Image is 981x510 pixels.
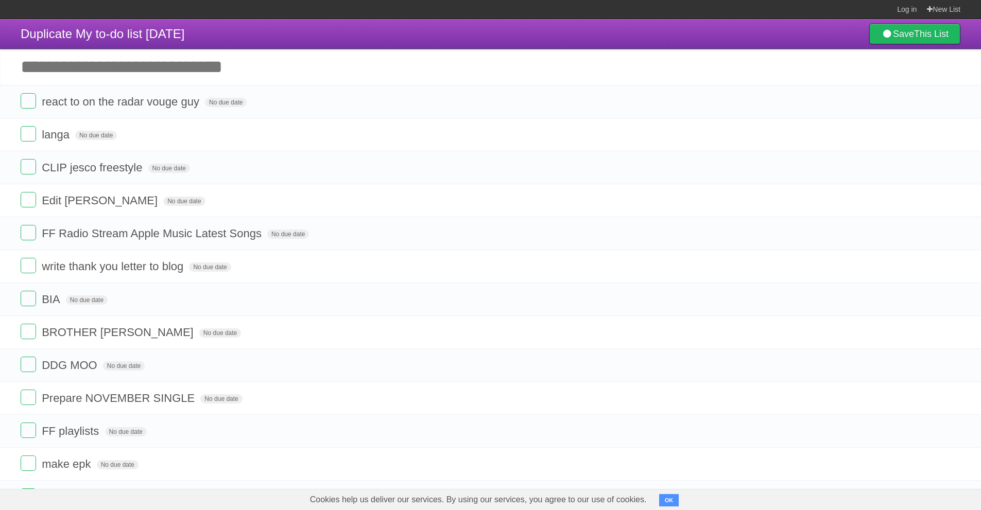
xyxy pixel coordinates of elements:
[42,293,62,306] span: BIA
[42,128,72,141] span: langa
[21,291,36,306] label: Done
[42,326,196,339] span: BROTHER [PERSON_NAME]
[199,328,241,338] span: No due date
[42,425,101,437] span: FF playlists
[21,126,36,142] label: Done
[869,24,960,44] a: SaveThis List
[163,197,205,206] span: No due date
[21,27,184,41] span: Duplicate My to-do list [DATE]
[21,192,36,207] label: Done
[97,460,139,469] span: No due date
[300,489,657,510] span: Cookies help us deliver our services. By using our services, you agree to our use of cookies.
[21,258,36,273] label: Done
[21,159,36,174] label: Done
[42,359,100,372] span: DDG MOO
[21,357,36,372] label: Done
[21,423,36,438] label: Done
[148,164,190,173] span: No due date
[205,98,247,107] span: No due date
[42,95,202,108] span: react to on the radar vouge guy
[659,494,679,506] button: OK
[21,390,36,405] label: Done
[914,29,949,39] b: This List
[42,392,197,405] span: Prepare NOVEMBER SINGLE
[105,427,147,436] span: No due date
[21,93,36,109] label: Done
[75,131,117,140] span: No due date
[42,260,186,273] span: write thank you letter to blog
[267,230,309,239] span: No due date
[42,194,160,207] span: Edit [PERSON_NAME]
[21,488,36,504] label: Done
[103,361,145,371] span: No due date
[42,458,93,470] span: make epk
[200,394,242,403] span: No due date
[21,324,36,339] label: Done
[21,225,36,240] label: Done
[66,295,108,305] span: No due date
[21,455,36,471] label: Done
[189,262,231,272] span: No due date
[42,161,145,174] span: CLIP jesco freestyle
[42,227,264,240] span: FF Radio Stream Apple Music Latest Songs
